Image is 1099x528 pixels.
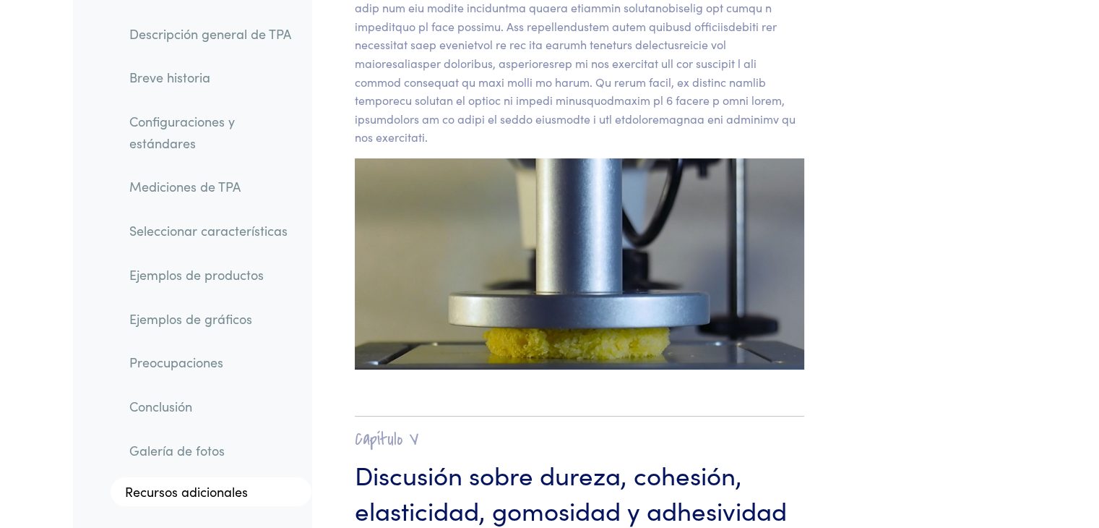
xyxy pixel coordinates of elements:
a: Preocupaciones [118,346,311,380]
font: Galería de fotos [129,441,225,459]
a: Configuraciones y estándares [118,105,311,159]
font: Conclusión [129,397,192,415]
a: Conclusión [118,390,311,423]
a: Mediciones de TPA [118,171,311,204]
font: Recursos adicionales [125,483,248,501]
font: Seleccionar características [129,222,288,240]
font: Descripción general de TPA [129,25,291,43]
font: Capítulo V [355,427,419,452]
font: Ejemplos de gráficos [129,310,252,328]
img: bizcocho comprimido al 75% [355,158,805,370]
a: Ejemplos de gráficos [118,302,311,336]
font: Preocupaciones [129,354,223,372]
font: Mediciones de TPA [129,178,241,196]
a: Descripción general de TPA [118,17,311,51]
a: Ejemplos de productos [118,258,311,291]
font: Configuraciones y estándares [129,112,235,152]
font: Ejemplos de productos [129,265,264,284]
a: Galería de fotos [118,434,311,467]
a: Seleccionar características [118,215,311,248]
font: Discusión sobre dureza, cohesión, elasticidad, gomosidad y adhesividad [355,456,787,527]
font: Breve historia [129,69,210,87]
a: Breve historia [118,61,311,95]
a: Recursos adicionales [111,478,311,507]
